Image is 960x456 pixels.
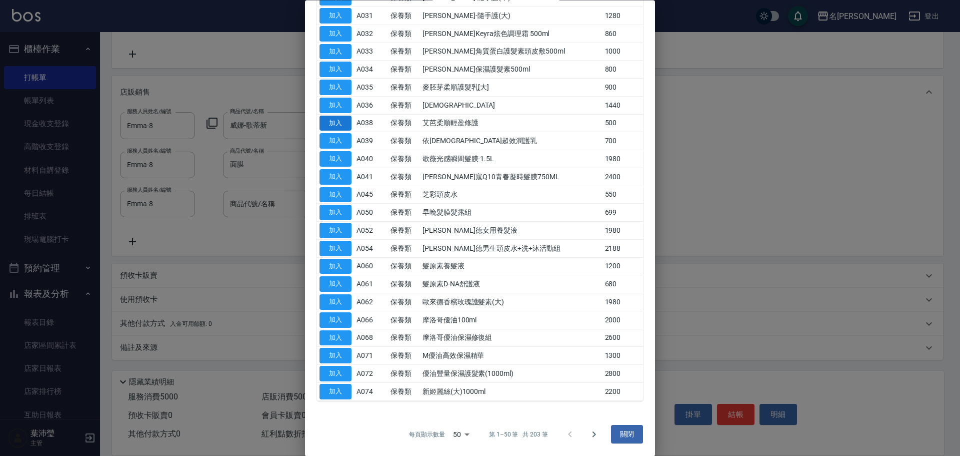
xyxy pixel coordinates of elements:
[602,186,643,204] td: 550
[420,293,602,311] td: 歐來德香檳玫瑰護髮素(大)
[319,169,351,185] button: 加入
[319,348,351,364] button: 加入
[420,150,602,168] td: 歌薇光感瞬間髮膜-1.5L
[388,97,420,115] td: 保養類
[319,312,351,328] button: 加入
[602,329,643,347] td: 2600
[602,79,643,97] td: 900
[602,7,643,25] td: 1280
[388,222,420,240] td: 保養類
[602,132,643,150] td: 700
[354,132,388,150] td: A039
[602,240,643,258] td: 2188
[354,61,388,79] td: A034
[354,311,388,329] td: A066
[388,186,420,204] td: 保養類
[420,275,602,293] td: 髮原素D-NA舒護液
[354,25,388,43] td: A032
[354,204,388,222] td: A050
[388,240,420,258] td: 保養類
[420,240,602,258] td: [PERSON_NAME]德男生頭皮水+洗+沐活動組
[602,61,643,79] td: 800
[582,422,606,446] button: Go to next page
[420,383,602,401] td: 新姬麗絲(大)1000ml
[420,204,602,222] td: 早晚髮膜髮露組
[420,97,602,115] td: [DEMOGRAPHIC_DATA]
[602,168,643,186] td: 2400
[354,258,388,276] td: A060
[388,150,420,168] td: 保養類
[388,275,420,293] td: 保養類
[420,186,602,204] td: 芝彩頭皮水
[319,330,351,346] button: 加入
[602,25,643,43] td: 860
[319,205,351,221] button: 加入
[388,7,420,25] td: 保養類
[420,43,602,61] td: [PERSON_NAME]角質蛋白護髮素頭皮敷500ml
[354,222,388,240] td: A052
[602,115,643,133] td: 500
[319,384,351,399] button: 加入
[354,383,388,401] td: A074
[388,258,420,276] td: 保養類
[420,311,602,329] td: 摩洛哥優油100ml
[354,7,388,25] td: A031
[388,365,420,383] td: 保養類
[602,347,643,365] td: 1300
[354,115,388,133] td: A038
[354,329,388,347] td: A068
[420,132,602,150] td: 依[DEMOGRAPHIC_DATA]超效潤護乳
[602,222,643,240] td: 1980
[319,259,351,274] button: 加入
[602,258,643,276] td: 1200
[420,115,602,133] td: 艾芭柔順輕盈修護
[354,79,388,97] td: A035
[388,347,420,365] td: 保養類
[319,187,351,203] button: 加入
[420,168,602,186] td: [PERSON_NAME]寇Q10青春凝時髮膜750ML
[319,98,351,113] button: 加入
[388,43,420,61] td: 保養類
[420,61,602,79] td: [PERSON_NAME]保濕護髮素500ml
[354,97,388,115] td: A036
[602,204,643,222] td: 699
[354,293,388,311] td: A062
[449,421,473,448] div: 50
[319,44,351,60] button: 加入
[602,275,643,293] td: 680
[388,115,420,133] td: 保養類
[319,295,351,310] button: 加入
[602,383,643,401] td: 2200
[420,258,602,276] td: 髮原素養髮液
[388,311,420,329] td: 保養類
[602,365,643,383] td: 2800
[420,347,602,365] td: M優油高效保濕精華
[354,186,388,204] td: A045
[388,61,420,79] td: 保養類
[319,366,351,382] button: 加入
[319,223,351,239] button: 加入
[388,329,420,347] td: 保養類
[354,43,388,61] td: A033
[420,79,602,97] td: 麥胚芽柔順護髮乳[大]
[420,365,602,383] td: 優油豐量保濕護髮素(1000ml)
[354,347,388,365] td: A071
[388,25,420,43] td: 保養類
[319,62,351,78] button: 加入
[602,43,643,61] td: 1000
[388,383,420,401] td: 保養類
[611,425,643,444] button: 關閉
[602,293,643,311] td: 1980
[409,430,445,439] p: 每頁顯示數量
[319,116,351,131] button: 加入
[354,275,388,293] td: A061
[319,134,351,149] button: 加入
[602,311,643,329] td: 2000
[420,25,602,43] td: [PERSON_NAME]Keyra炫色調理霜 500ml
[489,430,548,439] p: 第 1–50 筆 共 203 筆
[319,9,351,24] button: 加入
[602,97,643,115] td: 1440
[319,241,351,256] button: 加入
[354,168,388,186] td: A041
[354,365,388,383] td: A072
